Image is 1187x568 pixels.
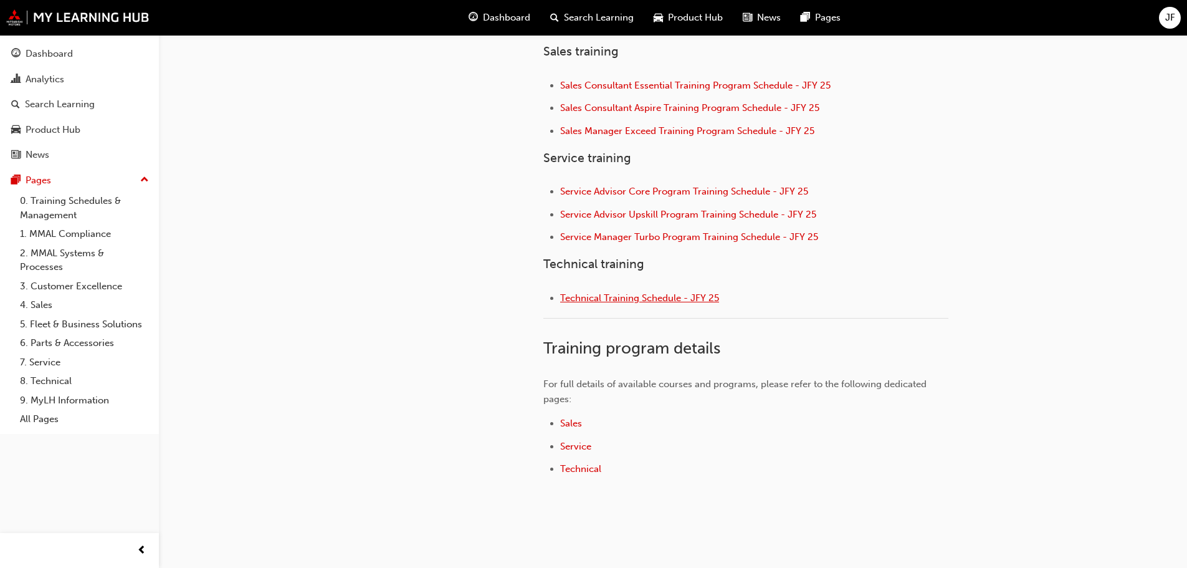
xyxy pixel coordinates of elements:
a: Sales Consultant Essential Training Program Schedule - JFY 25 [560,80,831,91]
div: Product Hub [26,123,80,137]
a: car-iconProduct Hub [644,5,733,31]
a: search-iconSearch Learning [540,5,644,31]
a: Sales [560,418,582,429]
span: Dashboard [483,11,530,25]
a: Technical [560,463,601,474]
a: Product Hub [5,118,154,142]
a: Service Advisor Core Program Training Schedule - JFY 25 [560,186,808,197]
span: guage-icon [11,49,21,60]
button: Pages [5,169,154,192]
a: 9. MyLH Information [15,391,154,410]
a: news-iconNews [733,5,791,31]
div: Pages [26,173,51,188]
a: Sales Consultant Aspire Training Program Schedule - JFY 25 [560,102,819,113]
span: Service training [543,151,631,165]
span: prev-icon [137,543,146,559]
span: For full details of available courses and programs, please refer to the following dedicated pages: [543,378,929,405]
div: Dashboard [26,47,73,61]
button: JF [1159,7,1181,29]
a: Service Manager Turbo Program Training Schedule - JFY 25 [560,231,818,243]
a: 5. Fleet & Business Solutions [15,315,154,334]
span: car-icon [11,125,21,136]
span: News [757,11,781,25]
a: 6. Parts & Accessories [15,334,154,353]
span: JF [1165,11,1175,25]
a: Technical Training Schedule - JFY 25 [560,292,719,304]
span: chart-icon [11,74,21,85]
a: 3. Customer Excellence [15,277,154,296]
a: Dashboard [5,42,154,65]
a: guage-iconDashboard [459,5,540,31]
span: Sales training [543,44,619,59]
a: Service Advisor Upskill Program Training Schedule - JFY 25 [560,209,816,220]
span: search-icon [11,99,20,110]
a: 0. Training Schedules & Management [15,191,154,224]
a: All Pages [15,410,154,429]
a: 2. MMAL Systems & Processes [15,244,154,277]
a: Search Learning [5,93,154,116]
div: Search Learning [25,97,95,112]
span: news-icon [743,10,752,26]
a: News [5,143,154,166]
span: up-icon [140,172,149,188]
span: Technical training [543,257,644,271]
span: Pages [815,11,841,25]
a: 1. MMAL Compliance [15,224,154,244]
div: News [26,148,49,162]
a: 8. Technical [15,372,154,391]
a: 7. Service [15,353,154,372]
a: pages-iconPages [791,5,851,31]
span: Training program details [543,339,720,358]
button: DashboardAnalyticsSearch LearningProduct HubNews [5,40,154,169]
img: mmal [6,9,150,26]
span: guage-icon [469,10,478,26]
a: Analytics [5,68,154,91]
span: car-icon [654,10,663,26]
span: search-icon [550,10,559,26]
a: Sales Manager Exceed Training Program Schedule - JFY 25 [560,125,814,137]
span: pages-icon [11,175,21,186]
span: pages-icon [801,10,810,26]
div: Analytics [26,72,64,87]
a: 4. Sales [15,296,154,315]
span: Search Learning [564,11,634,25]
a: Service [560,441,591,452]
span: news-icon [11,150,21,161]
span: Product Hub [668,11,723,25]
